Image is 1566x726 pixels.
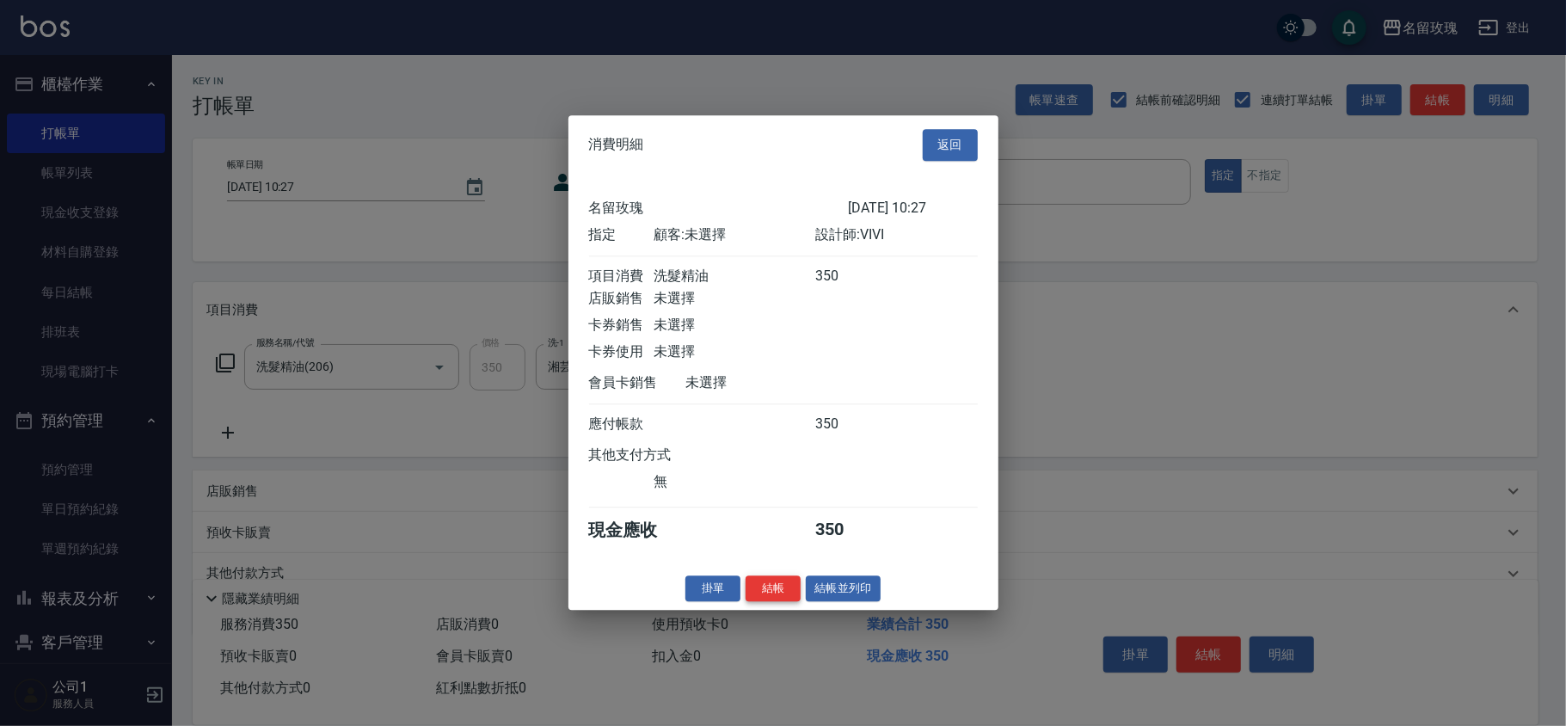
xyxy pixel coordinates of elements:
div: 未選擇 [654,317,815,335]
div: 現金應收 [589,519,686,542]
div: 其他支付方式 [589,446,719,465]
div: 應付帳款 [589,415,654,434]
div: 未選擇 [654,343,815,361]
div: [DATE] 10:27 [848,200,978,218]
div: 名留玫瑰 [589,200,848,218]
div: 顧客: 未選擇 [654,226,815,244]
div: 卡券使用 [589,343,654,361]
button: 結帳並列印 [806,575,881,602]
span: 消費明細 [589,137,644,154]
div: 店販銷售 [589,290,654,308]
div: 洗髮精油 [654,268,815,286]
div: 未選擇 [686,374,848,392]
button: 返回 [923,129,978,161]
div: 350 [815,415,880,434]
div: 設計師: VIVI [815,226,977,244]
button: 掛單 [685,575,740,602]
div: 無 [654,473,815,491]
div: 350 [815,268,880,286]
div: 350 [815,519,880,542]
div: 指定 [589,226,654,244]
div: 未選擇 [654,290,815,308]
button: 結帳 [746,575,801,602]
div: 卡券銷售 [589,317,654,335]
div: 項目消費 [589,268,654,286]
div: 會員卡銷售 [589,374,686,392]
